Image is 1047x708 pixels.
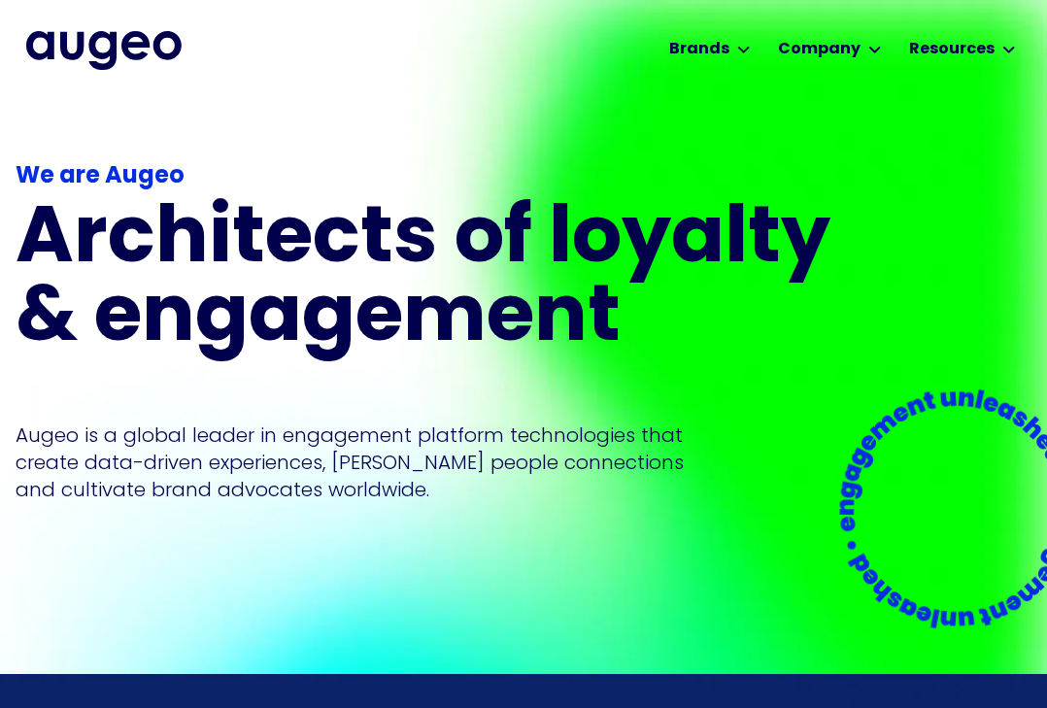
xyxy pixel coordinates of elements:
[26,31,182,70] img: Augeo's full logo in midnight blue.
[16,202,855,359] h1: Architects of loyalty & engagement
[26,31,182,70] a: home
[909,38,995,61] div: Resources
[16,159,855,194] div: We are Augeo
[16,421,684,503] p: Augeo is a global leader in engagement platform technologies that create data-driven experiences,...
[778,38,861,61] div: Company
[669,38,729,61] div: Brands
